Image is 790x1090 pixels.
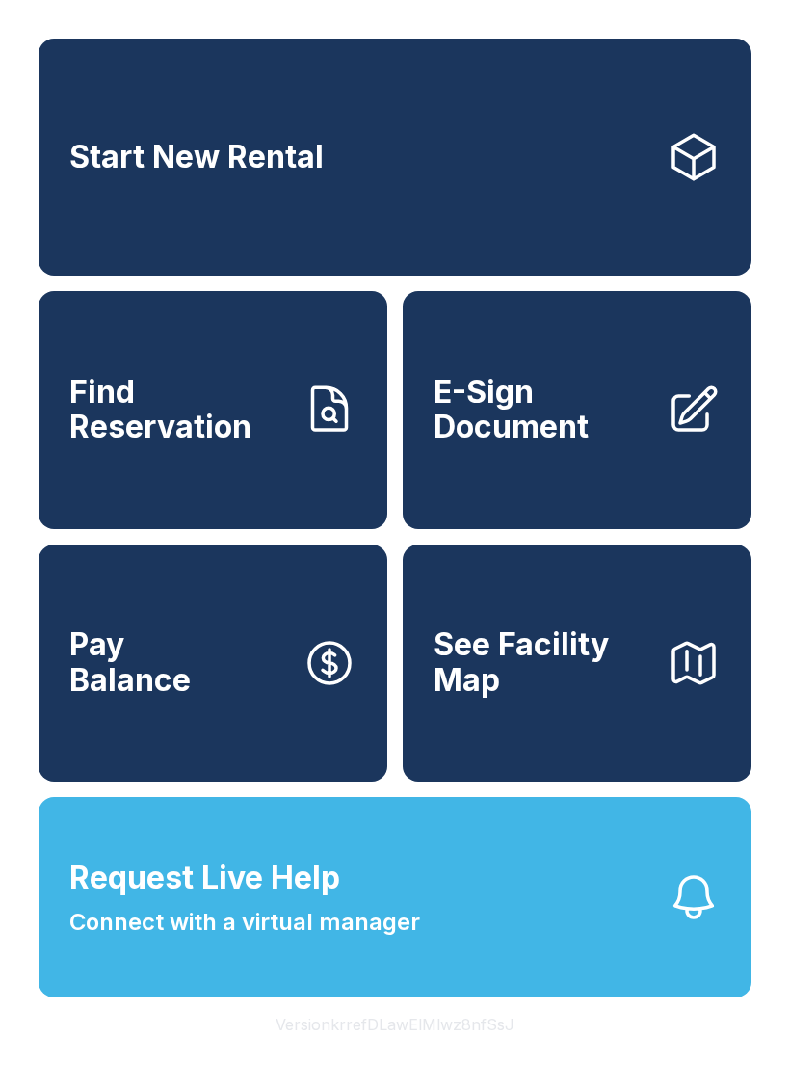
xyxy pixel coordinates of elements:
a: E-Sign Document [403,291,751,528]
button: Request Live HelpConnect with a virtual manager [39,797,751,997]
button: See Facility Map [403,545,751,782]
span: Connect with a virtual manager [69,905,420,940]
span: Find Reservation [69,375,287,445]
button: VersionkrrefDLawElMlwz8nfSsJ [260,997,530,1051]
span: Start New Rental [69,140,324,175]
span: See Facility Map [434,627,651,698]
button: PayBalance [39,545,387,782]
span: Pay Balance [69,627,191,698]
a: Start New Rental [39,39,751,276]
span: Request Live Help [69,855,340,901]
a: Find Reservation [39,291,387,528]
span: E-Sign Document [434,375,651,445]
